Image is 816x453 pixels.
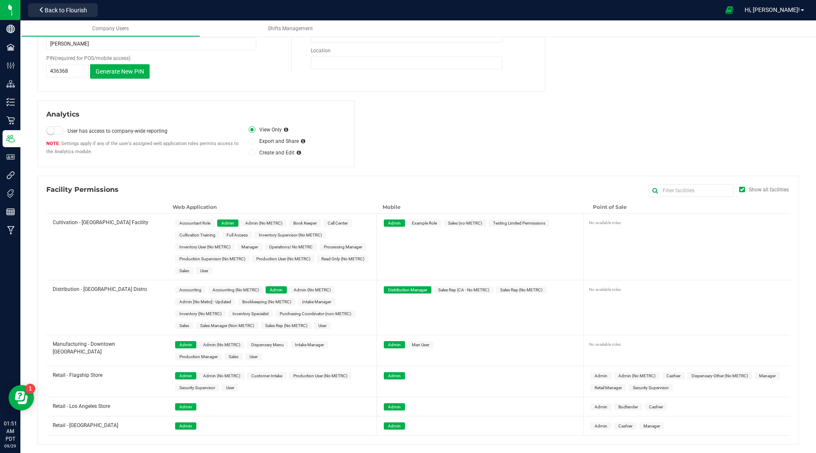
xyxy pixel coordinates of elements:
span: Inventory Specialist [232,311,269,316]
span: Admin [388,221,401,225]
span: Admin (No METRC) [203,373,240,378]
label: PIN [46,54,130,62]
label: Location [311,47,331,54]
span: Admin (No METRC) [203,342,240,347]
span: Man User [412,342,429,347]
span: Admin [No Metrc] - Updated [179,299,231,304]
span: Back to Flourish [45,7,87,14]
p: 09/29 [4,443,17,449]
span: Sales [179,323,189,328]
span: Accounting (No METRC) [212,288,259,292]
span: Shifts Management [268,26,313,31]
span: Admin [270,288,283,292]
span: Retail - Los Angeles Store [53,403,110,409]
span: Sales Rep (No METRC) [500,288,542,292]
span: User [249,354,258,359]
span: Dispensary-Other (No METRC) [691,373,748,378]
inline-svg: Users [6,134,15,143]
span: Admin [179,405,192,409]
span: Admin [388,405,401,409]
span: Sales Rep (No METRC) [265,323,307,328]
span: Admin [388,424,401,428]
span: Distribution Manager [388,288,427,292]
span: Security Supervisor [633,385,669,390]
span: Sales [179,268,189,273]
p: 01:51 AM PDT [4,420,17,443]
span: Manager [241,245,258,249]
span: Admin [595,405,607,409]
span: Company Users [92,26,129,31]
div: No available roles [589,339,787,348]
span: Retail Manager [595,385,622,390]
label: Create and Edit [249,149,294,157]
span: Full Access [227,233,248,237]
label: User has access to company-wide reporting [68,127,241,135]
span: Production User (No METRC) [293,373,347,378]
span: Cashier [618,424,632,428]
span: Intake Manager [302,299,331,304]
span: Inventory Supervisor (No METRC) [259,233,322,237]
label: Export and Share [249,137,298,145]
iframe: Resource center [8,385,34,410]
span: (required for POS/mobile access) [55,55,130,61]
span: Testing Limited Permissions [493,221,545,225]
span: Mobile [382,204,401,210]
inline-svg: Retail [6,116,15,125]
span: Point of Sale [593,204,627,210]
span: User [318,323,326,328]
span: Cultivation Training [179,233,215,237]
span: Admin [595,424,607,428]
span: Manager [643,424,660,428]
span: Generate New PIN [96,68,144,75]
span: Admin [388,342,401,347]
span: Dispensary Menu [251,342,284,347]
span: Cashier [649,405,663,409]
span: Production Manager [179,354,218,359]
span: Inventory (No METRC) [179,311,221,316]
span: Web Application [173,204,217,210]
span: Processing Manager [324,245,362,249]
span: Example Role [412,221,437,225]
inline-svg: Reports [6,208,15,216]
button: Generate New PIN [90,64,150,79]
span: Intake Manager [295,342,324,347]
span: Admin (No METRC) [294,288,331,292]
span: Production Supervisor (No METRC) [179,256,245,261]
span: Admin [388,373,401,378]
div: No available roles [589,284,787,293]
span: Sales [229,354,238,359]
span: Customer Intake [251,373,282,378]
span: Read Only (No METRC) [321,256,364,261]
div: No available roles [589,217,787,226]
span: Inventory User (No METRC) [179,245,230,249]
span: Admin [221,221,234,225]
span: Hi, [PERSON_NAME]! [745,6,800,13]
span: Production User (No METRC) [256,256,310,261]
inline-svg: Distribution [6,80,15,88]
span: Admin [179,424,192,428]
button: Back to Flourish [28,3,98,17]
span: Call Center [328,221,348,225]
span: Retail - [GEOGRAPHIC_DATA] [53,422,118,428]
span: Manager [759,373,776,378]
inline-svg: Facilities [6,43,15,51]
inline-svg: User Roles [6,153,15,161]
span: Budtender [618,405,638,409]
span: Admin [179,342,192,347]
inline-svg: Integrations [6,171,15,179]
span: Book Keeper [293,221,317,225]
span: Admin (No METRC) [618,373,655,378]
iframe: Resource center unread badge [25,384,35,394]
span: Sales Manager (Non METRC) [200,323,254,328]
span: Settings apply if any of the user's assigned web application roles permits access to the Analytic... [46,141,238,154]
div: Show all facilities [749,186,789,194]
label: View Only [249,126,281,134]
inline-svg: Configuration [6,61,15,70]
span: Retail - Flagship Store [53,372,102,378]
span: Accounting [179,288,201,292]
span: Cashier [666,373,680,378]
span: Security Supervisor [179,385,215,390]
inline-svg: Tags [6,189,15,198]
div: Analytics [46,109,346,120]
